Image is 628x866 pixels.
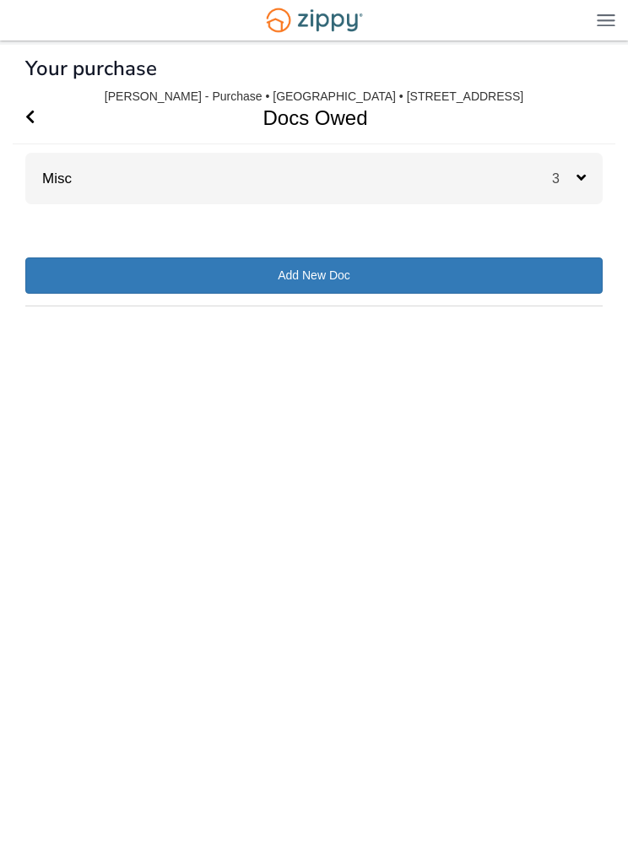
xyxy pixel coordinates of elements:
h1: Your purchase [25,57,157,79]
a: Go Back [25,92,35,143]
a: Add New Doc [25,257,603,294]
a: Misc [25,170,72,187]
span: 3 [552,171,577,186]
h1: Docs Owed [13,92,596,143]
img: Mobile Dropdown Menu [597,14,615,26]
div: [PERSON_NAME] - Purchase • [GEOGRAPHIC_DATA] • [STREET_ADDRESS] [105,89,523,104]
